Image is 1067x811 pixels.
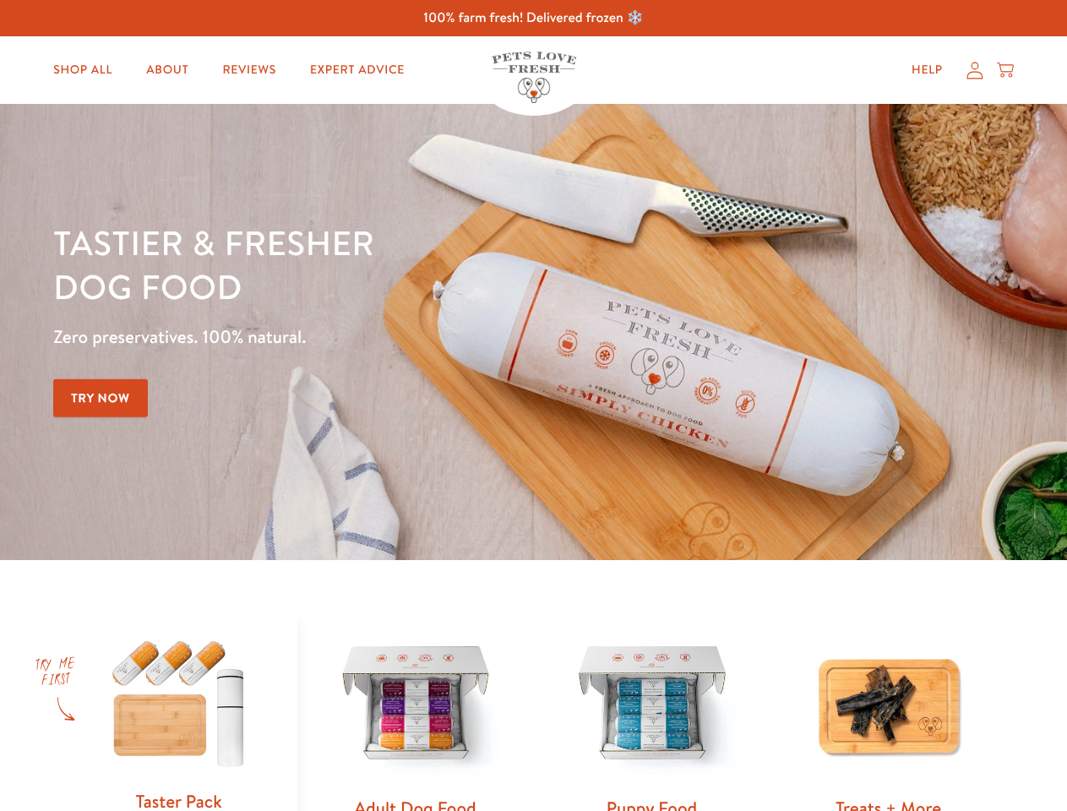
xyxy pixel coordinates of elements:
a: Help [898,53,956,87]
p: Zero preservatives. 100% natural. [53,322,694,352]
a: About [133,53,202,87]
h1: Tastier & fresher dog food [53,220,694,308]
a: Expert Advice [297,53,418,87]
a: Try Now [53,379,148,417]
a: Reviews [209,53,289,87]
a: Shop All [40,53,126,87]
img: Pets Love Fresh [492,52,576,103]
